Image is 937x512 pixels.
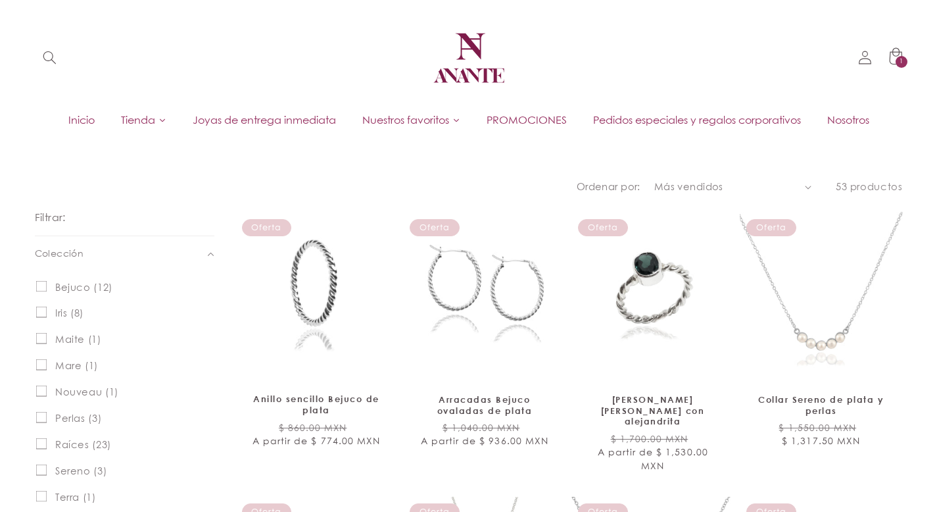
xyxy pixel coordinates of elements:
[827,113,869,127] span: Nosotros
[55,110,108,130] a: Inicio
[900,56,903,68] span: 1
[121,113,155,127] span: Tienda
[35,210,66,225] h2: Filtrar:
[836,180,903,192] span: 53 productos
[417,394,552,417] a: Arracadas Bejuco ovaladas de plata
[35,247,84,261] span: Colección
[55,465,107,477] span: Sereno (3)
[35,236,214,270] summary: Colección (0 seleccionado)
[593,113,801,127] span: Pedidos especiales y regalos corporativos
[55,491,96,503] span: Terra (1)
[349,110,473,130] a: Nuestros favoritos
[55,386,118,398] span: Nouveau (1)
[754,394,889,417] a: Collar Sereno de plata y perlas
[55,333,101,346] span: Maite (1)
[55,281,112,294] span: Bejuco (12)
[193,113,336,127] span: Joyas de entrega inmediata
[55,412,101,424] span: Perlas (3)
[55,359,98,372] span: Mare (1)
[487,113,567,127] span: PROMOCIONES
[585,394,721,428] a: [PERSON_NAME] [PERSON_NAME] con alejandrita
[429,18,508,97] img: Anante Joyería | Diseño mexicano
[580,110,814,130] a: Pedidos especiales y regalos corporativos
[108,110,180,130] a: Tienda
[814,110,882,130] a: Nosotros
[424,13,514,103] a: Anante Joyería | Diseño mexicano
[55,438,111,451] span: Raíces (23)
[577,180,640,192] label: Ordenar por:
[35,43,65,73] summary: Búsqueda
[362,113,449,127] span: Nuestros favoritos
[55,307,84,319] span: Iris (8)
[68,113,95,127] span: Inicio
[180,110,349,130] a: Joyas de entrega inmediata
[249,394,384,416] a: Anillo sencillo Bejuco de plata
[473,110,580,130] a: PROMOCIONES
